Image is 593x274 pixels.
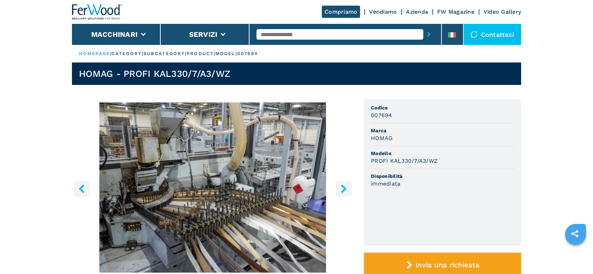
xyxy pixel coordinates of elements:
img: Bordatrice LOTTO 1 HOMAG PROFI KAL330/7/A3/WZ [72,102,353,273]
button: Macchinari [91,30,138,39]
p: subcategory | [144,51,187,57]
button: right-button [336,181,352,196]
img: Ferwood [72,4,122,20]
span: Modello [371,150,514,157]
a: Azienda [406,8,428,15]
span: Codice [371,104,514,111]
h3: 007694 [371,111,392,119]
div: Contattaci [464,24,521,45]
a: FW Magazine [437,8,474,15]
span: | [110,51,112,56]
p: model | [215,51,237,57]
h3: PROFI KAL330/7/A3/WZ [371,157,438,165]
iframe: Chat [563,242,588,269]
img: Contattaci [471,31,478,38]
button: left-button [74,181,89,196]
a: Vendiamo [369,8,397,15]
h3: HOMAG [371,134,393,142]
a: Compriamo [322,6,360,18]
span: Marca [371,127,514,134]
button: Servizi [189,30,217,39]
h3: immediata [371,180,400,188]
a: sharethis [566,225,584,242]
a: HOMEPAGE [79,51,110,56]
button: submit-button [423,26,434,42]
h1: HOMAG - PROFI KAL330/7/A3/WZ [79,68,230,79]
span: Invia una richiesta [415,261,479,269]
p: product | [187,51,215,57]
a: Video Gallery [484,8,521,15]
p: category | [112,51,144,57]
div: Go to Slide 22 [72,102,353,273]
p: 007694 [237,51,258,57]
span: Disponibilità [371,173,514,180]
